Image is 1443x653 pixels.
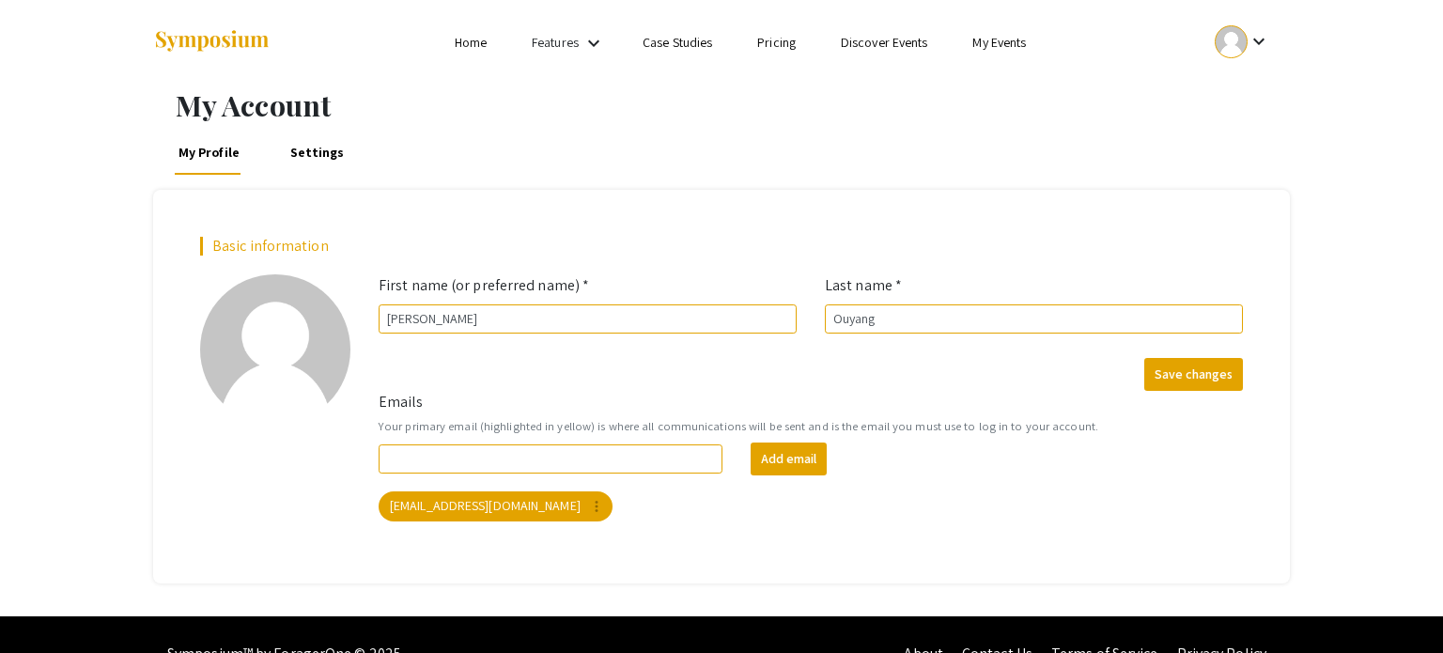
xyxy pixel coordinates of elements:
mat-icon: Expand account dropdown [1248,30,1270,53]
button: Expand account dropdown [1195,21,1290,63]
mat-chip-list: Your emails [379,488,1243,525]
mat-icon: more_vert [588,498,605,515]
button: Save changes [1144,358,1243,391]
mat-icon: Expand Features list [582,32,605,54]
app-email-chip: Your primary email [375,488,616,525]
a: Discover Events [841,34,928,51]
a: Features [532,34,579,51]
h1: My Account [176,88,1290,122]
a: My Events [972,34,1026,51]
h2: Basic information [200,237,1243,255]
a: My Profile [175,130,243,175]
a: Home [455,34,487,51]
label: Last name * [825,274,902,297]
a: Settings [287,130,348,175]
label: Emails [379,391,424,413]
small: Your primary email (highlighted in yellow) is where all communications will be sent and is the em... [379,417,1243,435]
label: First name (or preferred name) * [379,274,589,297]
a: Pricing [757,34,796,51]
button: Add email [751,443,827,475]
mat-chip: [EMAIL_ADDRESS][DOMAIN_NAME] [379,491,613,521]
a: Case Studies [643,34,712,51]
img: Symposium by ForagerOne [153,29,271,54]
